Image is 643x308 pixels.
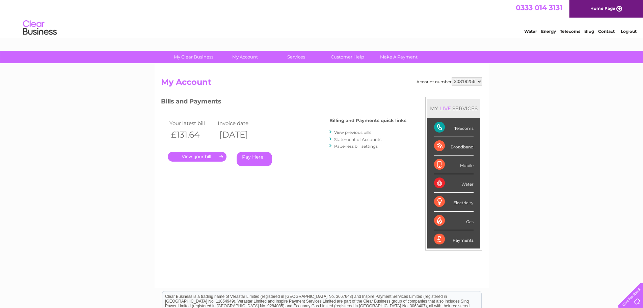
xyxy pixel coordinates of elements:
[434,118,474,137] div: Telecoms
[166,51,221,63] a: My Clear Business
[216,119,265,128] td: Invoice date
[516,3,562,12] a: 0333 014 3131
[320,51,375,63] a: Customer Help
[216,128,265,142] th: [DATE]
[438,105,452,112] div: LIVE
[161,77,482,90] h2: My Account
[334,137,381,142] a: Statement of Accounts
[417,77,482,86] div: Account number
[334,144,378,149] a: Paperless bill settings
[329,118,406,123] h4: Billing and Payments quick links
[560,29,580,34] a: Telecoms
[434,193,474,211] div: Electricity
[162,4,481,33] div: Clear Business is a trading name of Verastar Limited (registered in [GEOGRAPHIC_DATA] No. 3667643...
[161,97,406,109] h3: Bills and Payments
[598,29,615,34] a: Contact
[434,137,474,156] div: Broadband
[434,174,474,193] div: Water
[524,29,537,34] a: Water
[584,29,594,34] a: Blog
[168,128,216,142] th: £131.64
[427,99,480,118] div: MY SERVICES
[371,51,427,63] a: Make A Payment
[621,29,637,34] a: Log out
[434,212,474,230] div: Gas
[237,152,272,166] a: Pay Here
[268,51,324,63] a: Services
[334,130,371,135] a: View previous bills
[434,230,474,248] div: Payments
[168,119,216,128] td: Your latest bill
[217,51,273,63] a: My Account
[434,156,474,174] div: Mobile
[168,152,226,162] a: .
[541,29,556,34] a: Energy
[23,18,57,38] img: logo.png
